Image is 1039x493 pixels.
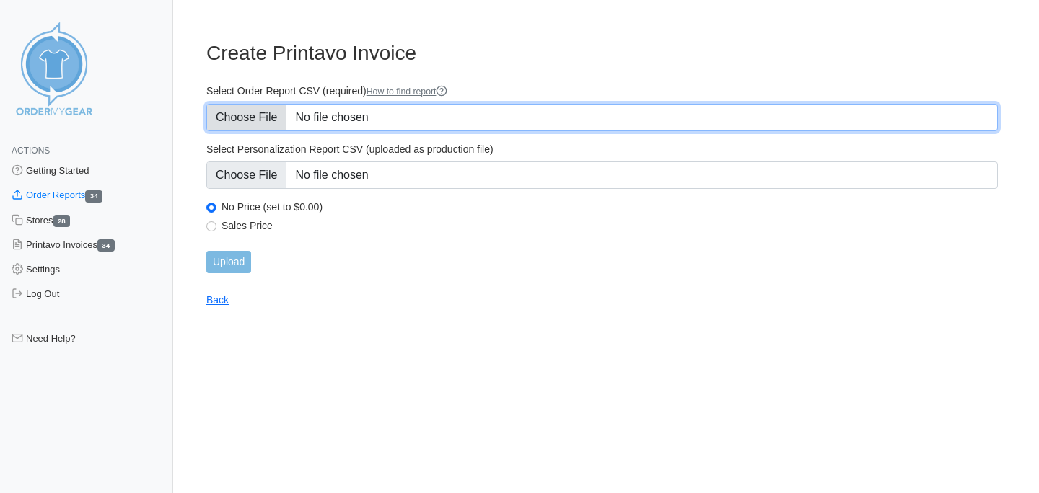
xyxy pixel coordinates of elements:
label: Select Order Report CSV (required) [206,84,998,98]
span: 28 [53,215,71,227]
span: Actions [12,146,50,156]
label: No Price (set to $0.00) [222,200,998,213]
label: Select Personalization Report CSV (uploaded as production file) [206,143,998,156]
a: How to find report [367,86,448,97]
label: Sales Price [222,219,998,232]
h3: Create Printavo Invoice [206,41,998,66]
span: 34 [97,239,115,252]
input: Upload [206,251,251,273]
a: Back [206,294,229,306]
span: 34 [85,190,102,203]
